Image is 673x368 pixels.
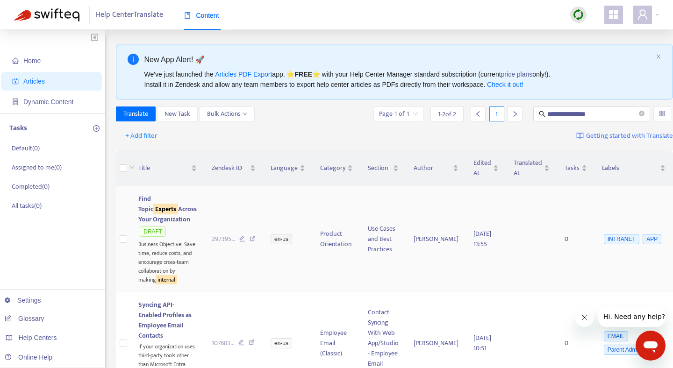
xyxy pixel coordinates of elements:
[586,131,673,142] span: Getting started with Translate
[184,12,219,19] span: Content
[608,9,619,20] span: appstore
[514,158,542,178] span: Translated At
[320,163,345,173] span: Category
[138,239,197,284] div: Business Objective: Save time, reduce costs, and encourage cross-team collaboration by making
[512,111,518,117] span: right
[501,71,533,78] a: price plans
[138,163,189,173] span: Title
[604,345,664,355] span: Parent Admin - Email
[212,234,236,244] span: 297395 ...
[128,54,139,65] span: info-circle
[157,106,198,121] button: New Task
[23,98,73,106] span: Dynamic Content
[14,8,79,21] img: Swifteq
[475,111,481,117] span: left
[116,106,156,121] button: Translate
[207,109,247,119] span: Bulk Actions
[12,78,19,85] span: account-book
[639,111,644,116] span: close-circle
[406,150,466,186] th: Author
[184,12,191,19] span: book
[212,338,235,348] span: 107683 ...
[487,81,523,88] a: Check it out!
[604,331,628,341] span: EMAIL
[200,106,255,121] button: Bulk Actionsdown
[93,125,100,132] span: plus-circle
[12,201,42,211] p: All tasks ( 0 )
[156,275,177,284] sqkw: internal
[144,69,652,90] div: We've just launched the app, ⭐ ⭐️ with your Help Center Manager standard subscription (current on...
[131,150,204,186] th: Title
[12,163,62,172] p: Assigned to me ( 0 )
[125,130,158,142] span: + Add filter
[656,54,661,59] span: close
[313,150,360,186] th: Category
[604,234,639,244] span: INTRANET
[5,354,52,361] a: Online Help
[12,99,19,105] span: container
[204,150,264,186] th: Zendesk ID
[271,163,298,173] span: Language
[138,299,192,341] span: Syncing API-Enabled Profiles as Employee Email Contacts
[414,163,451,173] span: Author
[23,57,41,64] span: Home
[212,163,249,173] span: Zendesk ID
[360,150,406,186] th: Section
[576,128,673,143] a: Getting started with Translate
[557,186,594,292] td: 0
[406,186,466,292] td: [PERSON_NAME]
[129,164,135,170] span: down
[473,333,491,354] span: [DATE] 10:51
[637,9,648,20] span: user
[656,54,661,60] button: close
[165,109,190,119] span: New Task
[271,338,292,348] span: en-us
[118,128,165,143] button: + Add filter
[565,163,580,173] span: Tasks
[598,306,666,327] iframe: Message from company
[215,71,272,78] a: Articles PDF Export
[140,226,166,237] span: DRAFT
[557,150,594,186] th: Tasks
[12,57,19,64] span: home
[602,163,658,173] span: Labels
[19,334,57,341] span: Help Centers
[360,186,406,292] td: Use Cases and Best Practices
[23,78,45,85] span: Articles
[438,109,456,119] span: 1 - 2 of 2
[576,132,584,140] img: image-link
[5,315,44,322] a: Glossary
[294,71,312,78] b: FREE
[594,150,673,186] th: Labels
[123,109,148,119] span: Translate
[368,163,391,173] span: Section
[12,182,50,191] p: Completed ( 0 )
[153,204,178,214] sqkw: Experts
[636,331,666,361] iframe: Button to launch messaging window
[506,150,557,186] th: Translated At
[473,158,491,178] span: Edited At
[575,308,594,327] iframe: Close message
[12,143,40,153] p: Default ( 0 )
[144,54,652,65] div: New App Alert! 🚀
[138,193,197,225] span: Find Topic Across Your Organization
[9,123,27,134] p: Tasks
[573,9,584,21] img: sync.dc5367851b00ba804db3.png
[473,228,491,249] span: [DATE] 13:55
[5,297,41,304] a: Settings
[271,234,292,244] span: en-us
[313,186,360,292] td: Product Orientation
[643,234,661,244] span: APP
[489,106,504,121] div: 1
[96,6,163,24] span: Help Center Translate
[539,111,545,117] span: search
[466,150,506,186] th: Edited At
[639,110,644,119] span: close-circle
[263,150,313,186] th: Language
[243,112,247,116] span: down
